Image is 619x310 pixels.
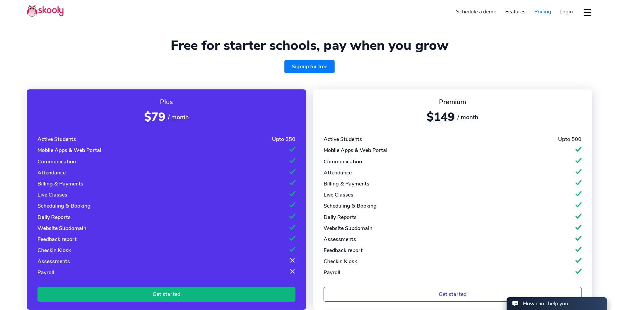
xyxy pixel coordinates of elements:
div: Attendance [324,169,352,176]
div: Active Students [37,136,76,143]
div: Assessments [37,258,70,265]
a: Schedule a demo [452,6,501,17]
span: / month [168,113,189,121]
a: Get started [324,287,582,301]
div: Attendance [37,169,66,176]
div: Mobile Apps & Web Portal [324,147,387,154]
a: Signup for free [284,60,335,73]
span: Login [559,8,573,15]
div: Plus [37,97,295,106]
span: / month [457,113,478,121]
div: Scheduling & Booking [324,202,377,210]
div: Upto 250 [272,136,295,143]
a: Features [501,6,530,17]
div: Website Subdomain [37,225,86,232]
button: dropdown menu [583,5,592,20]
div: Scheduling & Booking [37,202,91,210]
div: Assessments [324,236,356,243]
div: Live Classes [324,191,353,199]
img: Skooly [27,4,64,17]
div: Payroll [324,269,340,276]
a: Pricing [530,6,555,17]
div: Upto 500 [558,136,582,143]
div: Feedback report [37,236,77,243]
a: Login [555,6,577,17]
div: Active Students [324,136,362,143]
div: Checkin Kiosk [37,247,71,254]
span: Pricing [534,8,551,15]
div: Daily Reports [37,214,71,221]
div: Billing & Payments [324,180,369,187]
a: Get started [37,287,295,301]
span: $79 [144,109,165,125]
div: Feedback report [324,247,363,254]
h1: Free for starter schools, pay when you grow [27,37,592,54]
div: Communication [324,158,362,165]
div: Live Classes [37,191,67,199]
div: Billing & Payments [37,180,83,187]
div: Website Subdomain [324,225,372,232]
div: Mobile Apps & Web Portal [37,147,101,154]
div: Payroll [37,269,54,276]
div: Premium [324,97,582,106]
span: $149 [427,109,455,125]
div: Communication [37,158,76,165]
div: Daily Reports [324,214,357,221]
div: Checkin Kiosk [324,258,357,265]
